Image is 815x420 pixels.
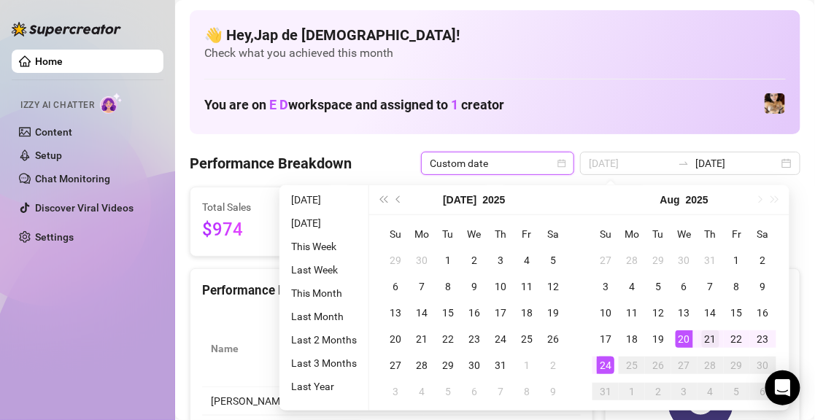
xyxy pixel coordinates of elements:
[202,387,304,416] td: [PERSON_NAME]…
[623,383,641,400] div: 1
[724,300,750,326] td: 2025-08-15
[645,378,671,405] td: 2025-09-02
[514,300,540,326] td: 2025-07-18
[382,221,409,247] th: Su
[724,378,750,405] td: 2025-09-05
[597,304,614,322] div: 10
[12,22,121,36] img: logo-BBDzfeDw.svg
[619,273,645,300] td: 2025-08-04
[518,330,536,348] div: 25
[724,247,750,273] td: 2025-08-01
[382,300,409,326] td: 2025-07-13
[597,252,614,269] div: 27
[466,252,483,269] div: 2
[487,221,514,247] th: Th
[439,304,457,322] div: 15
[754,278,772,295] div: 9
[285,308,363,325] li: Last Month
[518,278,536,295] div: 11
[285,378,363,395] li: Last Year
[698,221,724,247] th: Th
[413,357,430,374] div: 28
[645,247,671,273] td: 2025-07-29
[487,273,514,300] td: 2025-07-10
[619,221,645,247] th: Mo
[382,273,409,300] td: 2025-07-06
[439,383,457,400] div: 5
[623,252,641,269] div: 28
[487,378,514,405] td: 2025-08-07
[285,261,363,279] li: Last Week
[492,252,509,269] div: 3
[645,300,671,326] td: 2025-08-12
[702,252,719,269] div: 31
[35,149,62,161] a: Setup
[754,357,772,374] div: 30
[540,378,566,405] td: 2025-08-09
[409,378,435,405] td: 2025-08-04
[443,185,476,214] button: Choose a month
[492,383,509,400] div: 7
[461,247,487,273] td: 2025-07-02
[285,331,363,349] li: Last 2 Months
[671,247,698,273] td: 2025-07-30
[387,357,404,374] div: 27
[671,300,698,326] td: 2025-08-13
[461,221,487,247] th: We
[461,300,487,326] td: 2025-07-16
[750,378,776,405] td: 2025-09-06
[439,278,457,295] div: 8
[592,273,619,300] td: 2025-08-03
[619,326,645,352] td: 2025-08-18
[382,247,409,273] td: 2025-06-29
[35,173,110,184] a: Chat Monitoring
[439,330,457,348] div: 22
[487,352,514,378] td: 2025-07-31
[387,304,404,322] div: 13
[724,326,750,352] td: 2025-08-22
[544,383,562,400] div: 9
[435,326,461,352] td: 2025-07-22
[676,330,693,348] div: 20
[660,185,680,214] button: Choose a month
[676,357,693,374] div: 27
[391,185,407,214] button: Previous month (PageUp)
[285,191,363,209] li: [DATE]
[671,378,698,405] td: 2025-09-03
[518,252,536,269] div: 4
[461,378,487,405] td: 2025-08-06
[592,326,619,352] td: 2025-08-17
[461,326,487,352] td: 2025-07-23
[435,273,461,300] td: 2025-07-08
[540,273,566,300] td: 2025-07-12
[698,378,724,405] td: 2025-09-04
[514,273,540,300] td: 2025-07-11
[514,221,540,247] th: Fr
[204,45,786,61] span: Check what you achieved this month
[592,378,619,405] td: 2025-08-31
[435,352,461,378] td: 2025-07-29
[461,273,487,300] td: 2025-07-09
[765,93,785,114] img: vixie
[439,252,457,269] div: 1
[671,221,698,247] th: We
[540,221,566,247] th: Sa
[382,326,409,352] td: 2025-07-20
[592,221,619,247] th: Su
[544,304,562,322] div: 19
[724,352,750,378] td: 2025-08-29
[754,252,772,269] div: 2
[466,357,483,374] div: 30
[649,304,667,322] div: 12
[435,378,461,405] td: 2025-08-05
[592,352,619,378] td: 2025-08-24
[702,304,719,322] div: 14
[202,199,321,215] span: Total Sales
[557,159,566,168] span: calendar
[514,352,540,378] td: 2025-08-01
[698,300,724,326] td: 2025-08-14
[466,278,483,295] div: 9
[698,326,724,352] td: 2025-08-21
[202,311,304,387] th: Name
[35,231,74,243] a: Settings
